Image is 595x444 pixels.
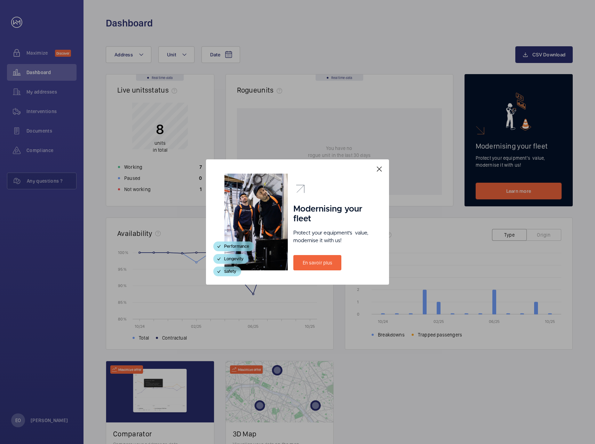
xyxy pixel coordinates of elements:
[293,204,371,224] h1: Modernising your fleet
[293,229,371,245] p: Protect your equipment's value, modernise it with us!
[213,254,248,264] div: Longevity
[293,255,341,270] a: En savoir plus
[213,267,241,276] div: Safety
[213,241,254,251] div: Performance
